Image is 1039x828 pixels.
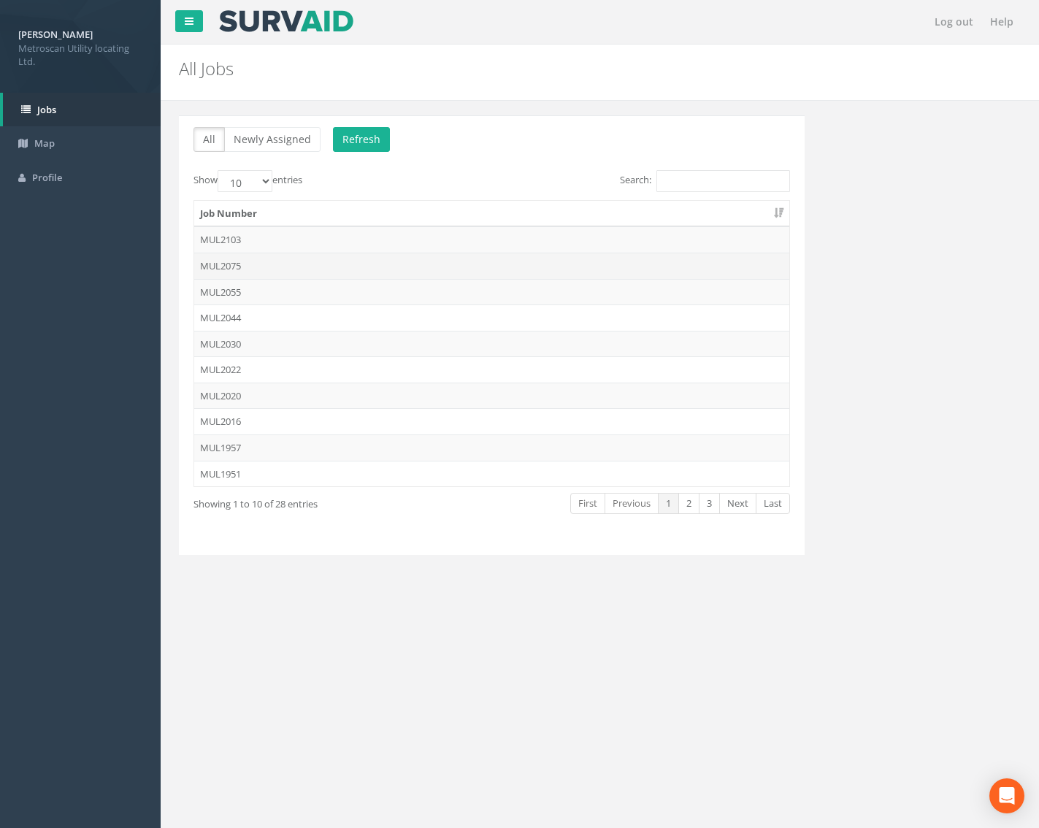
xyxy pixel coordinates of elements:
span: Map [34,137,55,150]
button: Newly Assigned [224,127,321,152]
select: Showentries [218,170,272,192]
td: MUL2016 [194,408,789,434]
span: Metroscan Utility locating Ltd. [18,42,142,69]
div: Showing 1 to 10 of 28 entries [193,491,429,511]
button: All [193,127,225,152]
span: Jobs [37,103,56,116]
strong: [PERSON_NAME] [18,28,93,41]
td: MUL2030 [194,331,789,357]
td: MUL1951 [194,461,789,487]
a: Previous [605,493,659,514]
button: Refresh [333,127,390,152]
a: Next [719,493,756,514]
a: [PERSON_NAME] Metroscan Utility locating Ltd. [18,24,142,69]
th: Job Number: activate to sort column ascending [194,201,789,227]
h2: All Jobs [179,59,877,78]
input: Search: [656,170,790,192]
td: MUL2044 [194,304,789,331]
td: MUL2022 [194,356,789,383]
td: MUL2075 [194,253,789,279]
a: First [570,493,605,514]
td: MUL2103 [194,226,789,253]
td: MUL2020 [194,383,789,409]
td: MUL1957 [194,434,789,461]
td: MUL2055 [194,279,789,305]
a: 2 [678,493,699,514]
a: 1 [658,493,679,514]
a: Jobs [3,93,161,127]
span: Profile [32,171,62,184]
label: Search: [620,170,790,192]
a: Last [756,493,790,514]
label: Show entries [193,170,302,192]
a: 3 [699,493,720,514]
div: Open Intercom Messenger [989,778,1024,813]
